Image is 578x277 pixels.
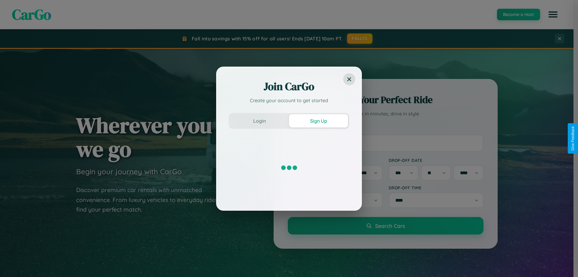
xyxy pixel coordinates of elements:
h2: Join CarGo [229,79,349,94]
button: Login [230,114,289,127]
p: Create your account to get started [229,97,349,104]
div: Give Feedback [571,126,575,151]
iframe: Intercom live chat [6,257,20,271]
button: Sign Up [289,114,348,127]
